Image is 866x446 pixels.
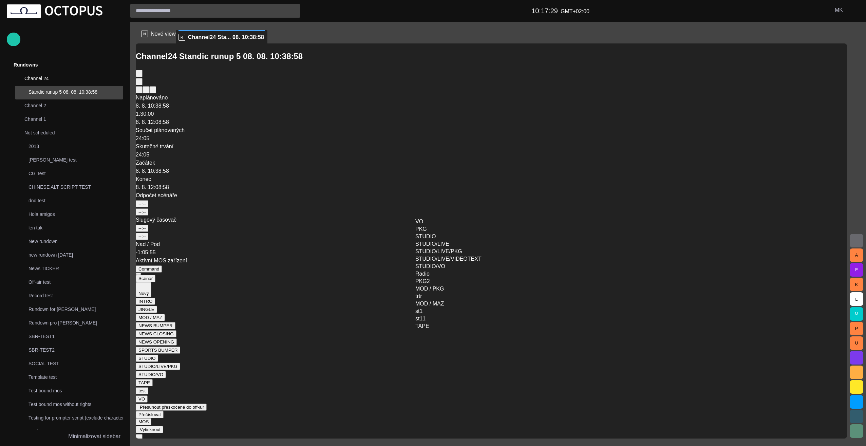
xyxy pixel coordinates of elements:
[850,336,863,350] button: U
[140,405,204,410] span: Přesunout přeskočené do off-air
[29,387,123,394] p: Test bound mos
[29,347,123,353] p: SBR-TEST2
[29,184,123,190] p: CHINESE ALT SCRIPT TEST
[413,247,521,254] td: STUDIO/LIVE/PKG
[24,75,110,82] p: Channel 24
[29,292,123,299] p: Record test
[850,307,863,321] button: M
[138,419,149,424] span: MOS
[136,95,168,100] span: Naplánováno
[136,241,160,247] span: Nad / Pod
[29,306,123,313] p: Rundown for [PERSON_NAME]
[138,201,146,206] span: --:--
[29,89,123,95] p: Standic runup 5 08. 08. 10:38:58
[413,255,521,262] td: STUDIO/LIVE/VIDEOTEXT
[413,285,521,292] td: MOD / PKG
[138,339,174,345] span: NEWS OPENING
[138,266,159,272] span: Command
[141,31,148,37] p: N
[138,348,177,353] span: SPORTS BUMPER
[138,291,149,296] span: Nový
[29,156,123,163] p: [PERSON_NAME] test
[188,34,264,41] span: Channel24 Sta... 08. 10:38:58
[24,116,110,123] p: Channel 1
[835,6,843,14] p: M K
[24,102,110,109] p: Channel 2
[29,374,123,380] p: Template test
[29,360,123,367] p: SOCIAL TEST
[136,183,847,191] div: 8. 8. 12:08:58
[138,209,146,215] span: --:--
[138,372,163,377] span: STUDIO/VO
[531,5,558,16] h6: 10:17:29
[136,118,847,126] div: 8. 8. 12:08:58
[850,263,863,277] button: F
[413,315,521,321] td: st11
[29,401,123,408] p: Test bound mos without rights
[24,129,110,136] p: Not scheduled
[29,333,123,340] p: SBR-TEST1
[138,380,150,385] span: TAPE
[136,192,177,198] span: Odpočet scénáře
[850,248,863,262] button: A
[850,322,863,335] button: P
[29,414,128,421] p: Testing for prompter script (exclude characters)
[138,299,152,304] span: INTRO
[68,432,120,441] p: Minimalizovat sidebar
[29,143,123,150] p: 2013
[29,279,123,285] p: Off-air test
[136,258,187,263] span: Aktívní MOS zařízení
[178,34,185,41] p: R
[136,127,185,133] span: Součet plánovaných
[413,270,521,277] td: Radio
[413,240,521,247] td: STUDIO/LIVE
[413,277,521,284] td: PKG2
[138,315,162,320] span: MOD / MAZ
[136,144,173,149] span: Skutečné trvání
[138,412,161,417] span: Přečíslovat
[7,4,102,18] img: Octopus News Room
[138,331,174,336] span: NEWS CLOSING
[413,225,521,232] td: PKG
[138,364,177,369] span: STUDIO/LIVE/PKG
[136,217,176,223] span: Slugový časovač
[413,322,521,329] td: TAPE
[138,226,146,231] span: --:--
[136,176,151,182] span: Konec
[138,307,154,312] span: JINGLE
[413,233,521,239] td: STUDIO
[29,238,123,245] p: New rundown
[850,278,863,291] button: K
[136,160,155,166] span: Začátek
[413,292,521,299] td: trtr
[29,428,123,435] p: Testing one2
[850,292,863,306] button: L
[138,323,173,328] span: NEWS BUMPER
[140,427,161,432] span: Vytisknout
[29,211,123,218] p: Hola amigos
[413,300,521,306] td: MOD / MAZ
[136,102,847,110] div: 8. 8. 10:38:58
[29,265,123,272] p: News TICKER
[138,234,146,239] span: --:--
[138,396,145,402] span: VO
[413,262,521,269] td: STUDIO/VO
[138,276,153,281] span: Scénář
[413,307,521,314] td: st1
[29,252,123,258] p: new rundown [DATE]
[138,356,155,361] span: STUDIO
[29,197,123,204] p: dnd test
[151,30,176,38] span: Nové view
[136,248,847,257] div: -1:05:55
[29,319,123,326] p: Rundown pro [PERSON_NAME]
[136,110,847,118] div: 1:30:00
[413,218,521,224] td: VO
[138,388,146,393] span: test
[14,61,38,68] p: Rundowns
[136,134,847,143] div: 24:05
[29,224,123,231] p: len tak
[136,167,847,175] div: 8. 8. 10:38:58
[29,170,123,177] p: CG Test
[136,151,847,159] div: 24:05
[136,50,847,62] h2: Channel24 Standic runup 5 08. 08. 10:38:58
